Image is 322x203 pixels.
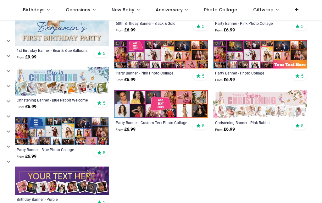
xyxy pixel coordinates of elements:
span: From [116,78,123,82]
span: 5 [103,100,105,106]
strong: £ 6.99 [116,77,136,83]
span: 5 [202,73,204,79]
img: Personalised Party Banner - Custom Text Photo Collage - 12 Photo Upload [114,90,208,118]
a: 1st Birthday Banner - Bear & Blue Balloons [17,48,89,53]
img: Personalised Party Banner - Blue Photo Collage - Custom Text & 25 Photo upload [15,117,109,145]
span: 5 [202,123,204,129]
a: Party Banner - Pink Photo Collage [215,21,287,26]
span: Giftwrap [253,7,274,13]
span: New Baby [112,7,134,13]
a: Party Banner - Blue Photo Collage [17,147,89,152]
a: Birthday Banner - Purple [17,197,89,202]
strong: £ 6.99 [17,104,36,110]
span: From [215,128,223,131]
span: From [17,56,24,59]
strong: £ 6.99 [215,126,235,133]
span: From [116,29,123,32]
img: Personalised Christening Banner - Pink Rabbit - Custom Name & 9 Photo Upload [213,90,307,118]
strong: £ 6.99 [215,77,235,83]
span: From [215,29,223,32]
strong: £ 9.99 [17,54,36,60]
span: 5 [202,24,204,29]
strong: £ 6.99 [116,126,136,133]
span: 5 [103,51,105,56]
a: 60th Birthday Banner - Black & Gold [116,21,188,26]
img: Personalised Christening Banner - Blue Rabbit Welcome - Custom Name & 9 Photo Upload [15,67,109,96]
span: Occasions [66,7,90,13]
strong: £ 6.99 [116,27,136,33]
span: 5 [103,150,105,156]
img: Personalised Party Banner - Pink Photo Collage - Custom Text & 25 Photo Upload [114,40,208,69]
strong: £ 6.99 [17,153,36,160]
span: Anniversary [156,7,183,13]
span: From [215,78,223,82]
strong: £ 6.99 [215,27,235,33]
a: Party Banner - Photo Collage [215,70,287,75]
span: From [116,128,123,131]
a: Party Banner - Custom Text Photo Collage [116,120,188,125]
a: Party Banner - Pink Photo Collage [116,70,188,75]
img: Personalised Happy Birthday Banner - Purple - 9 Photo Upload [15,167,109,195]
a: Christening Banner - Pink Rabbit [215,120,287,125]
span: 5 [301,24,303,29]
span: 5 [301,73,303,79]
img: Personalised Party Banner - Photo Collage - 23 Photo Upload [213,40,307,69]
span: 5 [301,123,303,129]
span: From [17,155,24,158]
a: Christening Banner - Blue Rabbit Welcome [17,97,89,102]
span: Birthdays [23,7,45,13]
span: From [17,105,24,109]
span: Photo Collage [204,7,237,13]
